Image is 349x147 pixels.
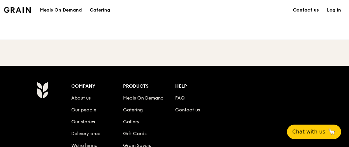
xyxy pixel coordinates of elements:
a: Log in [323,0,345,20]
span: 🦙 [328,128,336,136]
a: Our people [71,107,96,113]
span: Chat with us [292,128,325,136]
a: Delivery area [71,131,101,136]
a: Catering [123,107,143,113]
a: Meals On Demand [123,95,164,101]
a: Catering [86,0,114,20]
a: About us [71,95,91,101]
a: Contact us [289,0,323,20]
div: Products [123,82,175,91]
button: Chat with us🦙 [287,125,341,139]
a: Contact us [175,107,200,113]
img: Grain [37,82,48,98]
div: Company [71,82,123,91]
img: Grain [4,7,31,13]
a: FAQ [175,95,185,101]
a: Meals On Demand [36,7,86,14]
div: Catering [90,0,110,20]
a: Gallery [123,119,140,125]
a: Gift Cards [123,131,146,136]
h1: Meals On Demand [40,7,82,14]
div: Help [175,82,227,91]
a: Our stories [71,119,95,125]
